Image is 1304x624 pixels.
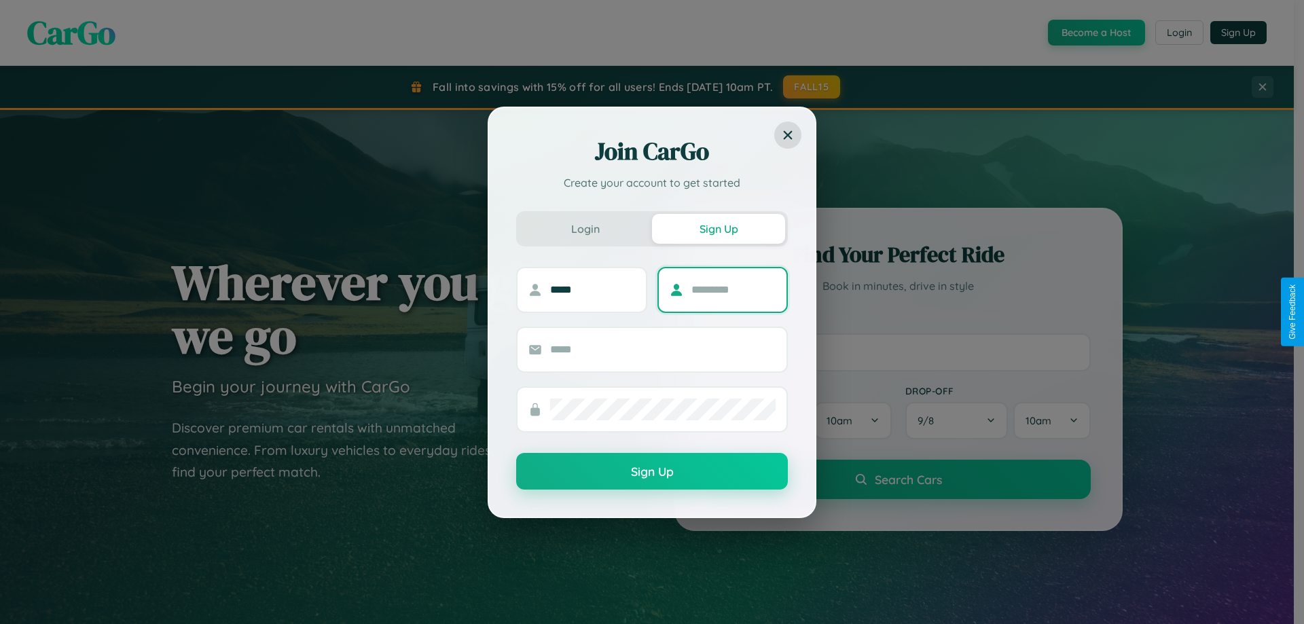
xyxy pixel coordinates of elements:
[519,214,652,244] button: Login
[516,453,788,490] button: Sign Up
[652,214,785,244] button: Sign Up
[516,135,788,168] h2: Join CarGo
[1288,285,1297,339] div: Give Feedback
[516,175,788,191] p: Create your account to get started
